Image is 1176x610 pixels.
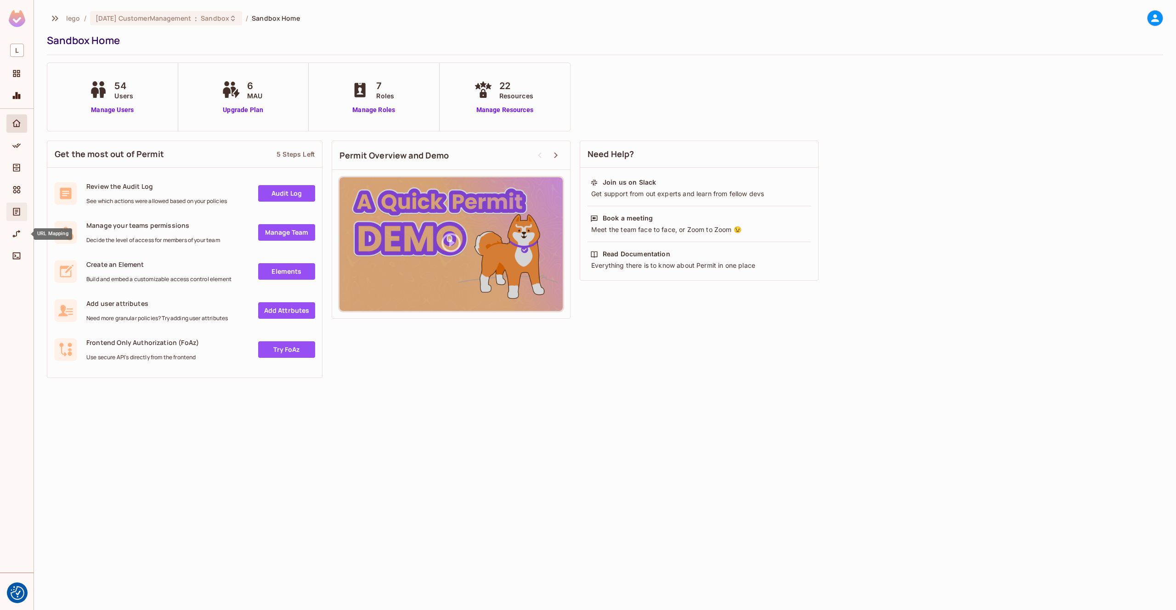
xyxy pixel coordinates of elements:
[34,228,72,240] div: URL Mapping
[86,354,199,361] span: Use secure API's directly from the frontend
[6,114,27,133] div: Home
[247,79,262,93] span: 6
[10,44,24,57] span: L
[66,14,80,23] span: the active workspace
[6,136,27,155] div: Policy
[220,105,267,115] a: Upgrade Plan
[588,148,634,160] span: Need Help?
[258,341,315,358] a: Try FoAz
[86,237,220,244] span: Decide the level of access for members of your team
[86,221,220,230] span: Manage your teams permissions
[339,150,449,161] span: Permit Overview and Demo
[258,263,315,280] a: Elements
[246,14,248,23] li: /
[6,158,27,177] div: Directory
[6,86,27,105] div: Monitoring
[86,315,228,322] span: Need more granular policies? Try adding user attributes
[499,91,533,101] span: Resources
[472,105,538,115] a: Manage Resources
[114,91,133,101] span: Users
[590,261,808,270] div: Everything there is to know about Permit in one place
[6,40,27,61] div: Workspace: lego
[258,185,315,202] a: Audit Log
[201,14,229,23] span: Sandbox
[11,586,24,600] img: Revisit consent button
[47,34,1159,47] div: Sandbox Home
[86,299,228,308] span: Add user attributes
[376,91,394,101] span: Roles
[258,224,315,241] a: Manage Team
[258,302,315,319] a: Add Attrbutes
[6,64,27,83] div: Projects
[6,203,27,221] div: Audit Log
[6,225,27,243] div: URL Mapping
[86,260,232,269] span: Create an Element
[603,249,670,259] div: Read Documentation
[114,79,133,93] span: 54
[603,214,653,223] div: Book a meeting
[86,338,199,347] span: Frontend Only Authorization (FoAz)
[349,105,399,115] a: Manage Roles
[194,15,198,22] span: :
[603,178,656,187] div: Join us on Slack
[247,91,262,101] span: MAU
[6,181,27,199] div: Elements
[55,148,164,160] span: Get the most out of Permit
[6,581,27,599] div: Help & Updates
[86,182,227,191] span: Review the Audit Log
[84,14,86,23] li: /
[376,79,394,93] span: 7
[6,247,27,265] div: Connect
[86,198,227,205] span: See which actions were allowed based on your policies
[252,14,300,23] span: Sandbox Home
[590,189,808,198] div: Get support from out experts and learn from fellow devs
[96,14,191,23] span: [DATE] CustomerManagement
[86,276,232,283] span: Build and embed a customizable access control element
[499,79,533,93] span: 22
[11,586,24,600] button: Consent Preferences
[87,105,138,115] a: Manage Users
[590,225,808,234] div: Meet the team face to face, or Zoom to Zoom 😉
[277,150,315,158] div: 5 Steps Left
[9,10,25,27] img: SReyMgAAAABJRU5ErkJggg==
